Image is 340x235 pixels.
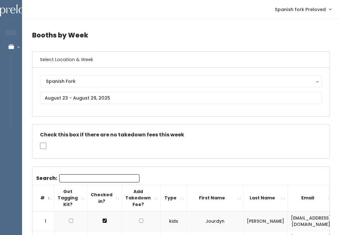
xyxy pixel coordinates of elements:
[88,185,122,211] th: Checked in?: activate to sort column ascending
[244,211,288,231] td: [PERSON_NAME]
[288,211,334,231] td: [EMAIL_ADDRESS][DOMAIN_NAME]
[40,132,322,138] h5: Check this box if there are no takedown fees this week
[275,6,326,13] span: Spanish fork Preloved
[40,75,322,87] button: Spanish Fork
[288,185,334,211] th: Email: activate to sort column ascending
[36,174,139,182] label: Search:
[161,185,187,211] th: Type: activate to sort column ascending
[59,174,139,182] input: Search:
[187,185,244,211] th: First Name: activate to sort column ascending
[54,185,88,211] th: Got Tagging Kit?: activate to sort column ascending
[269,3,337,16] a: Spanish fork Preloved
[122,185,161,211] th: Add Takedown Fee?: activate to sort column ascending
[187,211,244,231] td: Jourdyn
[40,92,322,104] input: August 23 - August 29, 2025
[32,211,54,231] td: 1
[32,52,330,68] h6: Select Location & Week
[32,26,330,44] h4: Booths by Week
[161,211,187,231] td: kids
[244,185,288,211] th: Last Name: activate to sort column ascending
[46,78,316,85] div: Spanish Fork
[32,185,54,211] th: #: activate to sort column descending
